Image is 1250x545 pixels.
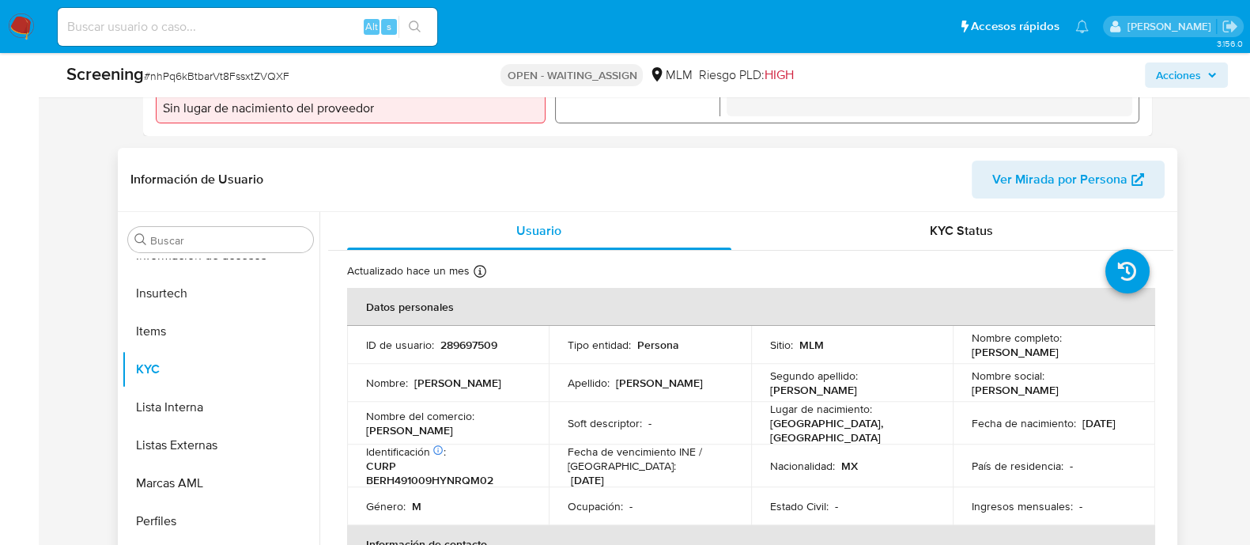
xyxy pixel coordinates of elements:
[366,445,446,459] p: Identificación :
[66,61,144,86] b: Screening
[134,233,147,246] button: Buscar
[770,499,829,513] p: Estado Civil :
[1156,62,1201,88] span: Acciones
[1075,20,1089,33] a: Notificaciones
[568,499,623,513] p: Ocupación :
[516,221,561,240] span: Usuario
[122,388,319,426] button: Lista Interna
[698,66,793,84] span: Riesgo PLD:
[1145,62,1228,88] button: Acciones
[1079,499,1082,513] p: -
[150,233,307,248] input: Buscar
[835,499,838,513] p: -
[1216,37,1242,50] span: 3.156.0
[972,459,1063,473] p: País de residencia :
[122,464,319,502] button: Marcas AML
[930,221,993,240] span: KYC Status
[770,369,858,383] p: Segundo apellido :
[144,68,289,84] span: # nhPq6kBtbarVt8FssxtZVQXF
[799,338,824,352] p: MLM
[122,426,319,464] button: Listas Externas
[122,502,319,540] button: Perfiles
[972,331,1062,345] p: Nombre completo :
[366,376,408,390] p: Nombre :
[500,64,643,86] p: OPEN - WAITING_ASSIGN
[58,17,437,37] input: Buscar usuario o caso...
[122,312,319,350] button: Items
[347,288,1155,326] th: Datos personales
[972,369,1044,383] p: Nombre social :
[992,161,1127,199] span: Ver Mirada por Persona
[649,66,692,84] div: MLM
[387,19,391,34] span: s
[770,383,857,397] p: [PERSON_NAME]
[971,18,1059,35] span: Accesos rápidos
[1222,18,1238,35] a: Salir
[568,445,732,473] p: Fecha de vencimiento INE / [GEOGRAPHIC_DATA] :
[366,499,406,513] p: Género :
[571,473,604,487] p: [DATE]
[122,350,319,388] button: KYC
[568,376,610,390] p: Apellido :
[841,459,858,473] p: MX
[440,338,497,352] p: 289697509
[568,416,642,430] p: Soft descriptor :
[414,376,501,390] p: [PERSON_NAME]
[972,383,1059,397] p: [PERSON_NAME]
[1070,459,1073,473] p: -
[770,402,872,416] p: Lugar de nacimiento :
[398,16,431,38] button: search-icon
[629,499,633,513] p: -
[412,499,421,513] p: M
[972,161,1165,199] button: Ver Mirada por Persona
[130,172,263,187] h1: Información de Usuario
[764,66,793,84] span: HIGH
[1082,416,1116,430] p: [DATE]
[366,459,524,487] p: CURP BERH491009HYNRQM02
[770,338,793,352] p: Sitio :
[972,416,1076,430] p: Fecha de nacimiento :
[770,416,928,445] p: [GEOGRAPHIC_DATA], [GEOGRAPHIC_DATA]
[366,423,453,437] p: [PERSON_NAME]
[616,376,703,390] p: [PERSON_NAME]
[972,499,1073,513] p: Ingresos mensuales :
[568,338,631,352] p: Tipo entidad :
[637,338,679,352] p: Persona
[770,459,835,473] p: Nacionalidad :
[1127,19,1216,34] p: anamaria.arriagasanchez@mercadolibre.com.mx
[366,338,434,352] p: ID de usuario :
[122,274,319,312] button: Insurtech
[347,263,470,278] p: Actualizado hace un mes
[972,345,1059,359] p: [PERSON_NAME]
[648,416,651,430] p: -
[365,19,378,34] span: Alt
[366,409,474,423] p: Nombre del comercio :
